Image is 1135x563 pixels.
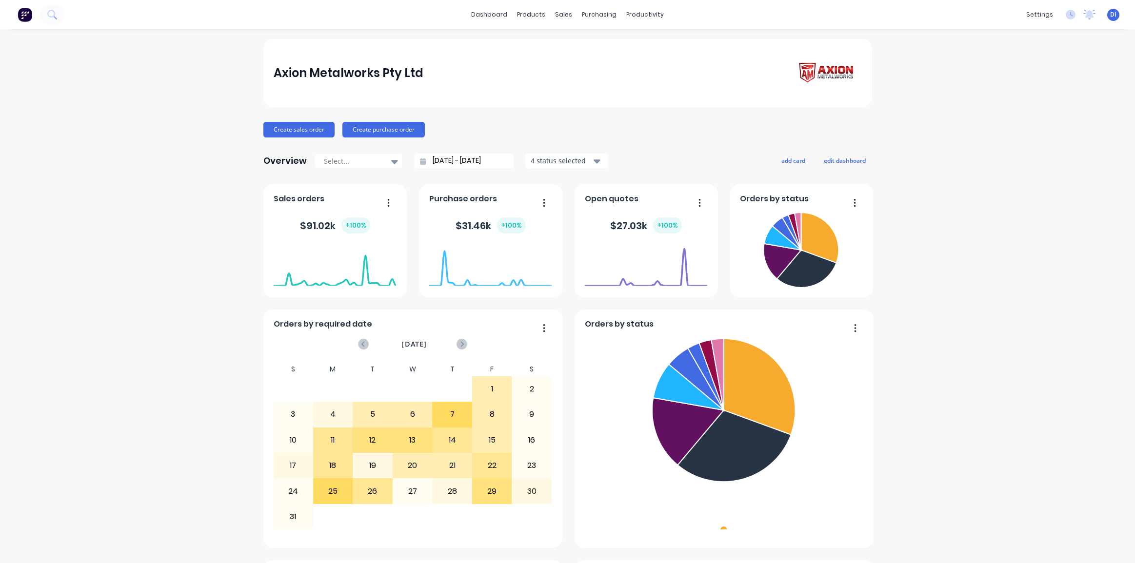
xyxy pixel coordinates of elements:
[274,193,324,205] span: Sales orders
[353,479,392,503] div: 26
[353,402,392,427] div: 5
[512,453,551,478] div: 23
[433,479,472,503] div: 28
[473,479,512,503] div: 29
[512,479,551,503] div: 30
[429,193,497,205] span: Purchase orders
[274,479,313,503] div: 24
[353,453,392,478] div: 19
[497,217,526,233] div: + 100 %
[314,402,353,427] div: 4
[473,377,512,401] div: 1
[433,428,472,452] div: 14
[433,453,472,478] div: 21
[341,217,370,233] div: + 100 %
[313,362,353,376] div: M
[273,362,313,376] div: S
[473,428,512,452] div: 15
[525,154,608,168] button: 4 status selected
[18,7,32,22] img: Factory
[466,7,512,22] a: dashboard
[353,428,392,452] div: 12
[274,63,423,83] div: Axion Metalworks Pty Ltd
[456,217,526,233] div: $ 31.46k
[621,7,669,22] div: productivity
[432,362,472,376] div: T
[512,428,551,452] div: 16
[393,402,432,427] div: 6
[512,362,552,376] div: S
[314,428,353,452] div: 11
[1021,7,1058,22] div: settings
[342,122,425,137] button: Create purchase order
[393,428,432,452] div: 13
[472,362,512,376] div: F
[817,154,872,167] button: edit dashboard
[401,339,427,349] span: [DATE]
[393,453,432,478] div: 20
[512,377,551,401] div: 2
[793,59,861,87] img: Axion Metalworks Pty Ltd
[433,402,472,427] div: 7
[577,7,621,22] div: purchasing
[393,362,433,376] div: W
[274,428,313,452] div: 10
[740,193,809,205] span: Orders by status
[473,453,512,478] div: 22
[775,154,812,167] button: add card
[531,155,592,166] div: 4 status selected
[274,505,313,529] div: 31
[393,479,432,503] div: 27
[274,453,313,478] div: 17
[314,453,353,478] div: 18
[263,122,335,137] button: Create sales order
[610,217,682,233] div: $ 27.03k
[1110,10,1116,19] span: DI
[300,217,370,233] div: $ 91.02k
[512,402,551,427] div: 9
[353,362,393,376] div: T
[314,479,353,503] div: 25
[550,7,577,22] div: sales
[512,7,550,22] div: products
[263,151,307,171] div: Overview
[653,217,682,233] div: + 100 %
[274,402,313,427] div: 3
[585,193,638,205] span: Open quotes
[473,402,512,427] div: 8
